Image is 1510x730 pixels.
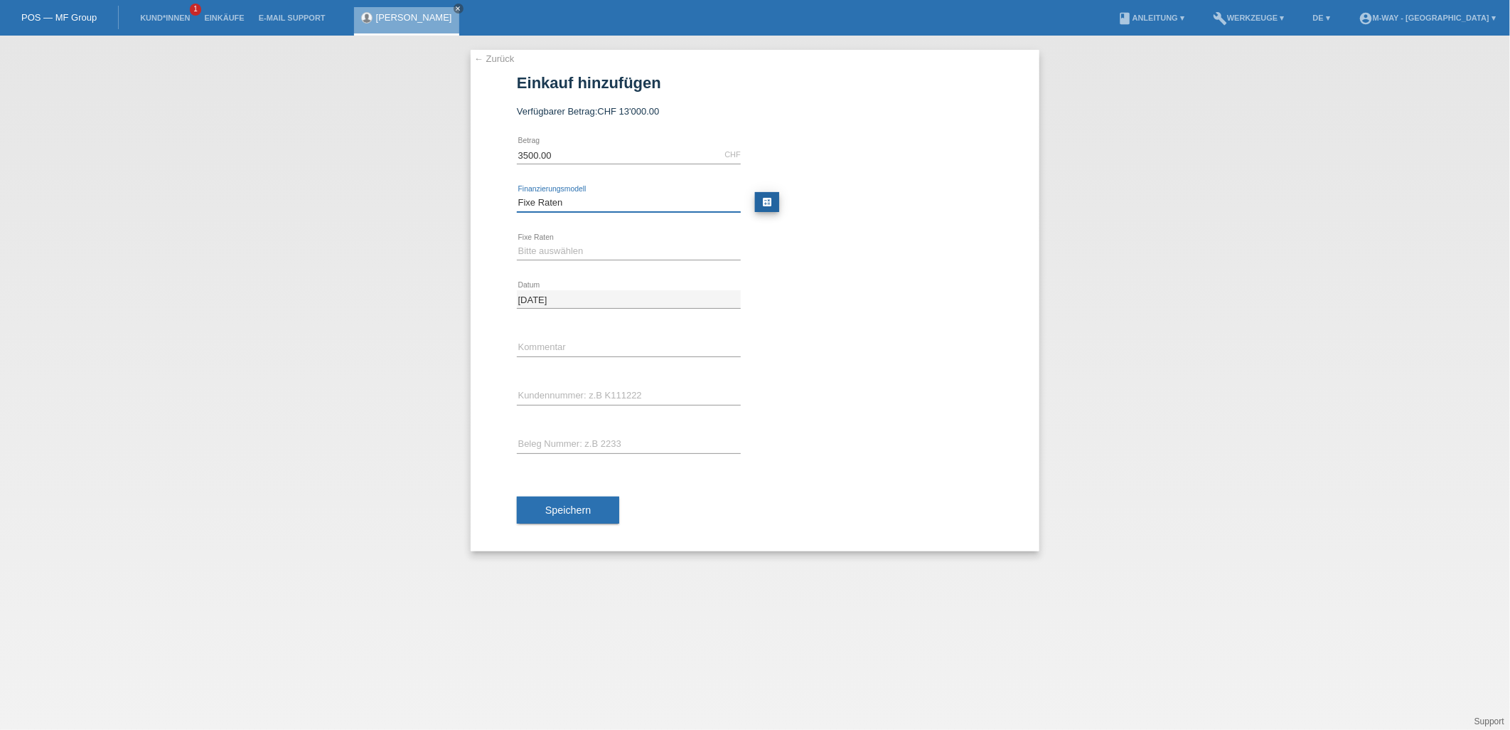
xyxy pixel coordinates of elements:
span: Speichern [545,504,591,516]
a: close [454,4,464,14]
div: CHF [724,150,741,159]
i: calculate [761,196,773,208]
i: build [1213,11,1227,26]
a: buildWerkzeuge ▾ [1206,14,1292,22]
a: Kund*innen [133,14,197,22]
a: POS — MF Group [21,12,97,23]
a: [PERSON_NAME] [376,12,452,23]
a: DE ▾ [1306,14,1337,22]
a: Einkäufe [197,14,251,22]
a: Support [1474,716,1504,726]
span: 1 [190,4,201,16]
a: ← Zurück [474,53,514,64]
a: bookAnleitung ▾ [1111,14,1192,22]
i: book [1118,11,1132,26]
h1: Einkauf hinzufügen [517,74,993,92]
span: CHF 13'000.00 [597,106,659,117]
div: Verfügbarer Betrag: [517,106,993,117]
a: E-Mail Support [252,14,333,22]
i: close [455,5,462,12]
i: account_circle [1359,11,1373,26]
button: Speichern [517,497,619,524]
a: account_circlem-way - [GEOGRAPHIC_DATA] ▾ [1351,14,1503,22]
a: calculate [755,192,779,212]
